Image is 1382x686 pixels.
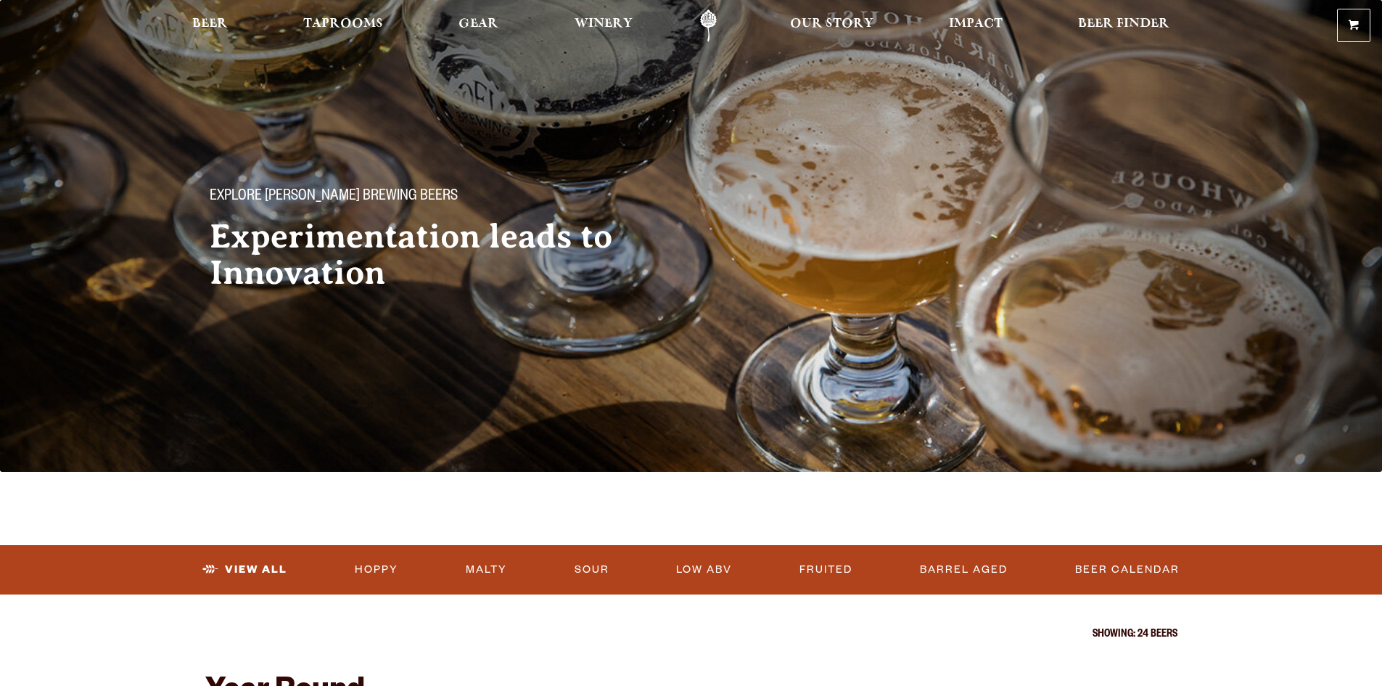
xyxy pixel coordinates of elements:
[349,553,404,587] a: Hoppy
[1078,18,1169,30] span: Beer Finder
[949,18,1003,30] span: Impact
[670,553,738,587] a: Low ABV
[192,18,228,30] span: Beer
[183,9,237,42] a: Beer
[794,553,858,587] a: Fruited
[210,219,662,291] h2: Experimentation leads to Innovation
[569,553,615,587] a: Sour
[449,9,508,42] a: Gear
[294,9,392,42] a: Taprooms
[197,553,293,587] a: View All
[1069,553,1185,587] a: Beer Calendar
[781,9,883,42] a: Our Story
[939,9,1012,42] a: Impact
[565,9,642,42] a: Winery
[205,629,1177,641] p: Showing: 24 Beers
[303,18,383,30] span: Taprooms
[790,18,873,30] span: Our Story
[575,18,633,30] span: Winery
[914,553,1013,587] a: Barrel Aged
[210,188,458,207] span: Explore [PERSON_NAME] Brewing Beers
[681,9,736,42] a: Odell Home
[1069,9,1179,42] a: Beer Finder
[460,553,513,587] a: Malty
[458,18,498,30] span: Gear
